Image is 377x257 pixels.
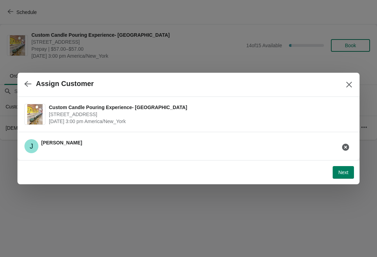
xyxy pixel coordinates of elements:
[333,166,354,179] button: Next
[49,104,349,111] span: Custom Candle Pouring Experience- [GEOGRAPHIC_DATA]
[338,170,348,175] span: Next
[41,140,82,145] span: [PERSON_NAME]
[49,118,349,125] span: [DATE] 3:00 pm America/New_York
[27,104,43,124] img: Custom Candle Pouring Experience- Delray Beach | 415 East Atlantic Avenue, Delray Beach, FL, USA ...
[49,111,349,118] span: [STREET_ADDRESS]
[36,80,94,88] h2: Assign Customer
[30,142,33,150] text: J
[343,78,355,91] button: Close
[24,139,38,153] span: Justin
